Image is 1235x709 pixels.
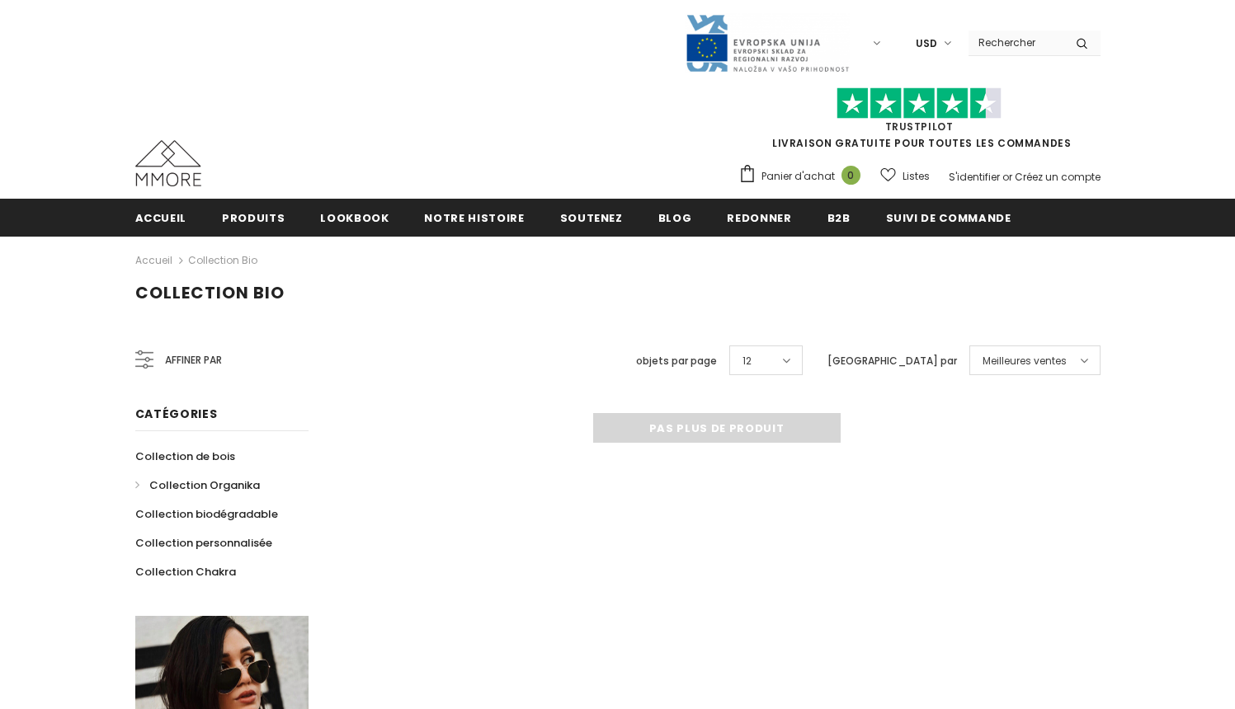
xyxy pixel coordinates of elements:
[135,406,218,422] span: Catégories
[135,528,272,557] a: Collection personnalisée
[827,199,851,236] a: B2B
[135,140,201,186] img: Cas MMORE
[320,199,389,236] a: Lookbook
[135,448,235,464] span: Collection de bois
[165,351,222,369] span: Affiner par
[658,210,692,226] span: Blog
[135,210,187,226] span: Accueil
[320,210,389,226] span: Lookbook
[222,199,285,236] a: Produits
[135,442,235,471] a: Collection de bois
[738,95,1101,150] span: LIVRAISON GRATUITE POUR TOUTES LES COMMANDES
[742,353,752,369] span: 12
[916,35,937,52] span: USD
[560,210,623,226] span: soutenez
[685,35,850,49] a: Javni Razpis
[738,164,869,189] a: Panier d'achat 0
[135,199,187,236] a: Accueil
[658,199,692,236] a: Blog
[837,87,1002,120] img: Faites confiance aux étoiles pilotes
[841,166,860,185] span: 0
[727,199,791,236] a: Redonner
[880,162,930,190] a: Listes
[886,210,1011,226] span: Suivi de commande
[135,251,172,270] a: Accueil
[135,471,260,500] a: Collection Organika
[188,253,257,267] a: Collection Bio
[135,535,272,551] span: Collection personnalisée
[969,31,1063,54] input: Search Site
[886,199,1011,236] a: Suivi de commande
[560,199,623,236] a: soutenez
[636,353,717,369] label: objets par page
[135,564,236,580] span: Collection Chakra
[424,199,524,236] a: Notre histoire
[685,13,850,73] img: Javni Razpis
[761,168,835,185] span: Panier d'achat
[827,210,851,226] span: B2B
[903,168,930,185] span: Listes
[727,210,791,226] span: Redonner
[949,170,1000,184] a: S'identifier
[424,210,524,226] span: Notre histoire
[135,500,278,528] a: Collection biodégradable
[222,210,285,226] span: Produits
[885,120,954,134] a: TrustPilot
[135,506,278,522] span: Collection biodégradable
[1015,170,1101,184] a: Créez un compte
[827,353,957,369] label: [GEOGRAPHIC_DATA] par
[149,477,260,493] span: Collection Organika
[983,353,1067,369] span: Meilleures ventes
[135,557,236,586] a: Collection Chakra
[135,281,285,304] span: Collection Bio
[1002,170,1012,184] span: or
